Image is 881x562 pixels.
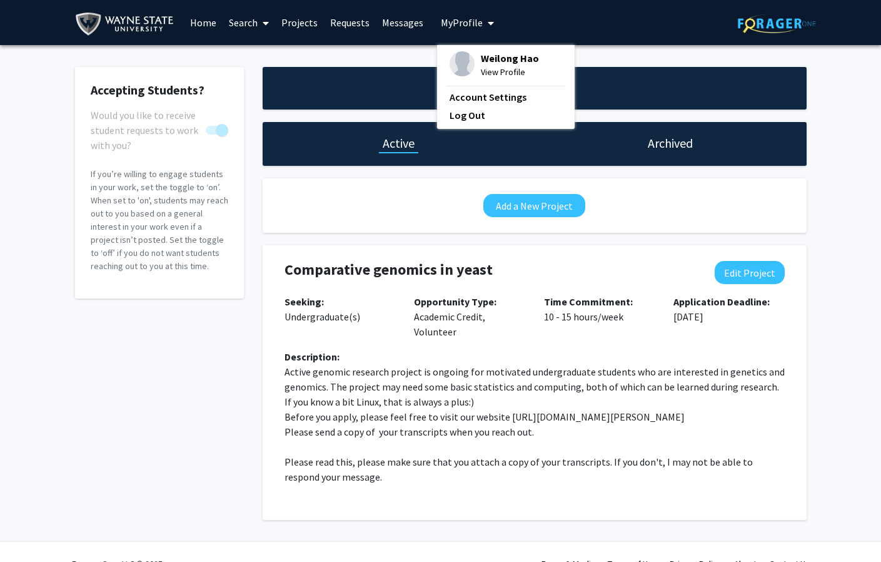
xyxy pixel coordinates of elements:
p: [DATE] [673,294,785,324]
h2: Accepting Students? [91,83,228,98]
iframe: Chat [9,506,53,553]
p: If you’re willing to engage students in your work, set the toggle to ‘on’. When set to 'on', stud... [91,168,228,273]
h4: Comparative genomics in yeast [284,261,695,279]
p: Please read this, please make sure that you attach a copy of your transcripts. If you don't, I ma... [284,454,785,484]
img: Profile Picture [450,51,475,76]
a: Requests [324,1,376,44]
a: Account Settings [450,89,562,105]
a: Projects [275,1,324,44]
b: Time Commitment: [544,295,633,308]
p: Academic Credit, Volunteer [414,294,525,339]
a: Log Out [450,108,562,123]
p: Before you apply, please feel free to visit our website [URL][DOMAIN_NAME][PERSON_NAME] [284,409,785,424]
div: Description: [284,349,785,364]
a: Home [184,1,223,44]
b: Application Deadline: [673,295,770,308]
p: Undergraduate(s) [284,294,396,324]
span: My Profile [441,16,483,29]
b: Opportunity Type: [414,295,496,308]
span: Would you like to receive student requests to work with you? [91,108,201,153]
b: Seeking: [284,295,324,308]
span: View Profile [481,65,539,79]
div: Profile PictureWeilong HaoView Profile [450,51,539,79]
h1: Active [383,135,415,152]
h1: Archived [648,135,693,152]
p: Active genomic research project is ongoing for motivated undergraduate students who are intereste... [284,364,785,409]
span: Weilong Hao [481,51,539,65]
a: Messages [376,1,430,44]
a: Search [223,1,275,44]
button: Add a New Project [483,194,585,217]
p: 10 - 15 hours/week [544,294,655,324]
p: Please send a copy of your transcripts when you reach out. [284,424,785,439]
img: ForagerOne Logo [738,14,816,33]
button: Edit Project [715,261,785,284]
img: Wayne State University Logo [75,10,179,38]
div: You cannot turn this off while you have active projects. [91,108,228,138]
